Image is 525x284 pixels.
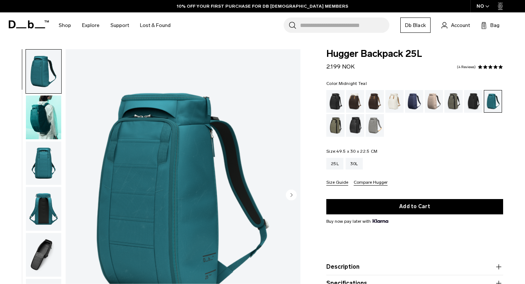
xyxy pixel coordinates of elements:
span: Midnight Teal [339,81,367,86]
a: Db Black [400,17,431,33]
span: Buy now pay later with [326,218,388,225]
a: Espresso [366,90,384,113]
a: 30L [346,158,363,170]
nav: Main Navigation [53,12,176,38]
a: Fogbow Beige [425,90,443,113]
span: Hugger Backpack 25L [326,49,503,59]
a: Lost & Found [140,12,171,38]
img: Hugger Backpack 25L Midnight Teal [26,233,61,277]
button: Bag [481,21,499,30]
a: Oatmilk [385,90,404,113]
span: Bag [490,22,499,29]
a: Account [442,21,470,30]
a: Explore [82,12,100,38]
button: Size Guide [326,180,348,186]
img: Hugger Backpack 25L Midnight Teal [26,50,61,93]
a: Sand Grey [366,114,384,137]
button: Hugger Backpack 25L Midnight Teal [26,49,62,94]
button: Description [326,262,503,271]
img: Hugger Backpack 25L Midnight Teal [26,96,61,139]
span: 2.199 NOK [326,63,355,70]
a: Shop [59,12,71,38]
button: Hugger Backpack 25L Midnight Teal [26,233,62,277]
button: Hugger Backpack 25L Midnight Teal [26,187,62,231]
a: Support [110,12,129,38]
button: Next slide [286,190,297,202]
a: Black Out [326,90,345,113]
span: Account [451,22,470,29]
a: Blue Hour [405,90,423,113]
a: 4 reviews [457,65,476,69]
legend: Size: [326,149,377,153]
a: 25L [326,158,343,170]
a: Reflective Black [346,114,364,137]
a: Forest Green [444,90,463,113]
button: Compare Hugger [354,180,388,186]
img: Hugger Backpack 25L Midnight Teal [26,187,61,231]
legend: Color: [326,81,367,86]
button: Hugger Backpack 25L Midnight Teal [26,95,62,140]
span: 49.5 x 30 x 22.5 CM [336,149,377,154]
button: Hugger Backpack 25L Midnight Teal [26,141,62,186]
a: Mash Green [326,114,345,137]
a: Charcoal Grey [464,90,482,113]
button: Add to Cart [326,199,503,214]
a: 10% OFF YOUR FIRST PURCHASE FOR DB [DEMOGRAPHIC_DATA] MEMBERS [177,3,348,9]
a: Midnight Teal [484,90,502,113]
img: {"height" => 20, "alt" => "Klarna"} [373,219,388,223]
img: Hugger Backpack 25L Midnight Teal [26,141,61,185]
a: Cappuccino [346,90,364,113]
